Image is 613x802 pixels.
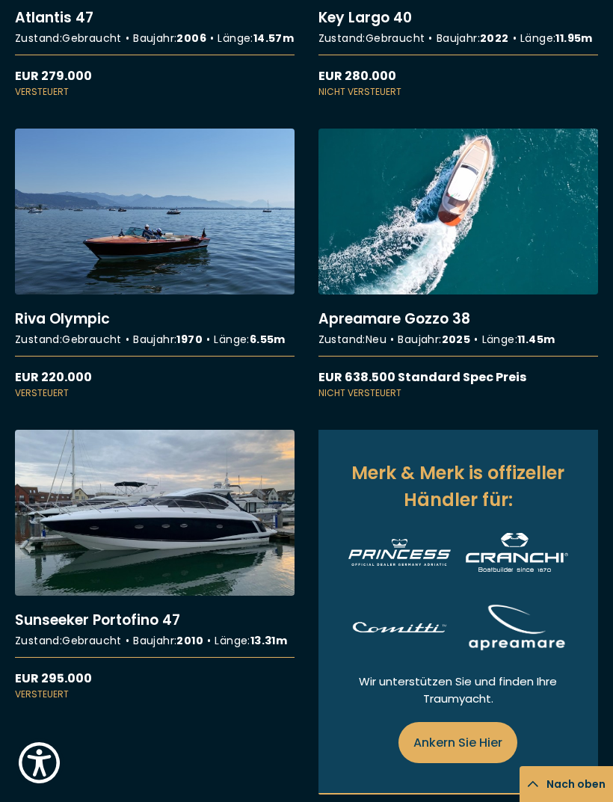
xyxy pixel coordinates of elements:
button: Nach oben [520,766,613,802]
img: Princess Yachts [348,539,451,566]
img: Cranchi [466,533,568,572]
a: Ankern Sie Hier [398,722,517,763]
a: More details aboutApreamare Gozzo 38 [318,129,598,400]
a: More details aboutRiva Olympic [15,129,295,400]
h2: Merk & Merk is offizeller Händler für: [348,460,568,513]
img: Apreamare [466,602,568,653]
a: More details aboutSunseeker Portofino 47 [15,430,295,701]
img: Comitti [348,620,451,636]
p: Wir unterstützen Sie und finden Ihre Traumyacht. [348,673,568,707]
button: Show Accessibility Preferences [15,738,64,787]
span: Ankern Sie Hier [413,733,502,752]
